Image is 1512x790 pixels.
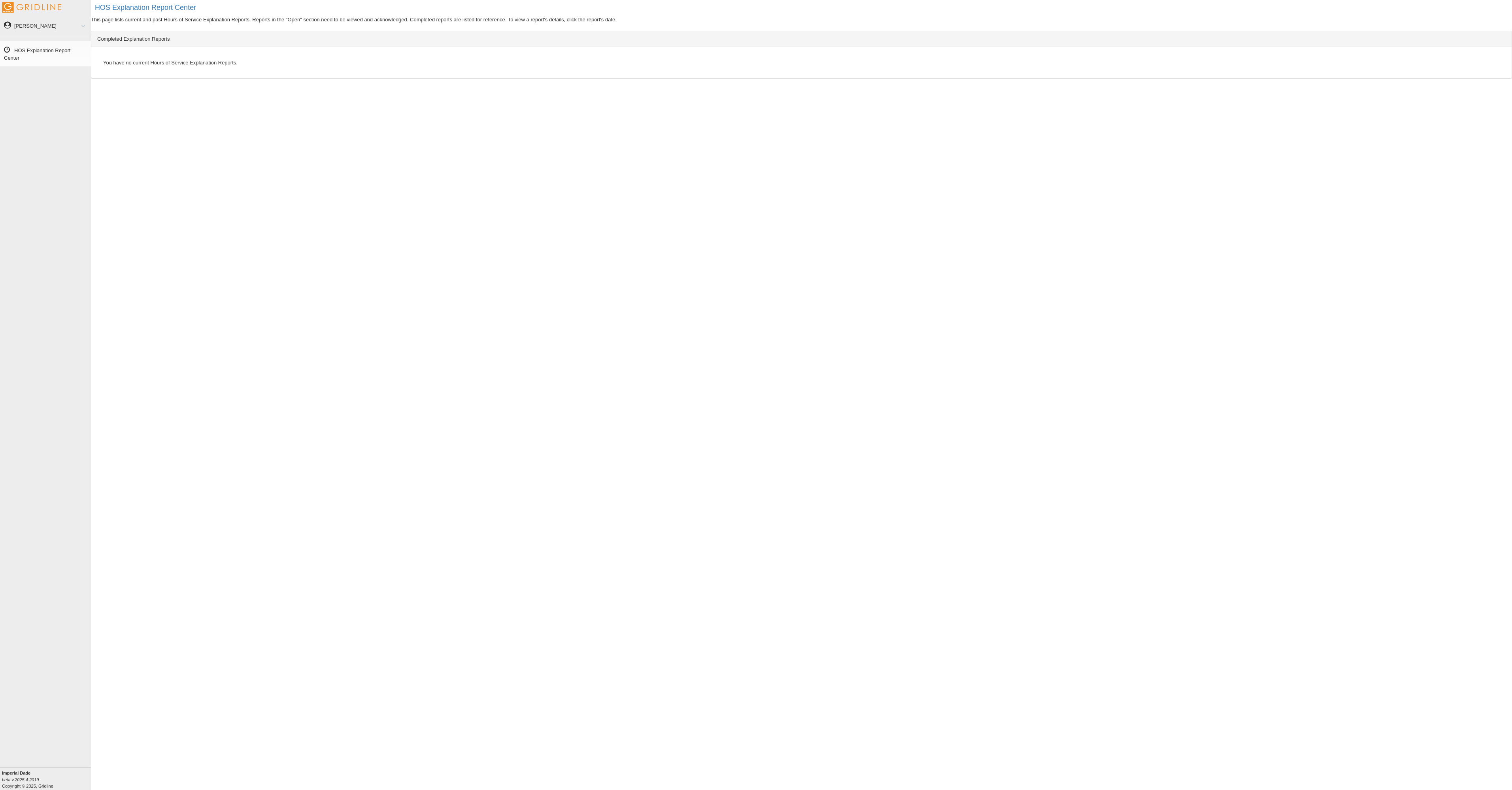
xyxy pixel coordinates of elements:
[97,53,1506,72] div: You have no current Hours of Service Explanation Reports.
[2,770,91,789] div: Copyright © 2025, Gridline
[95,4,1512,12] h2: HOS Explanation Report Center
[2,777,39,782] i: beta v.2025.4.2019
[2,771,30,775] b: Imperial Dade
[2,2,61,13] img: Gridline
[91,31,1512,47] div: Completed Explanation Reports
